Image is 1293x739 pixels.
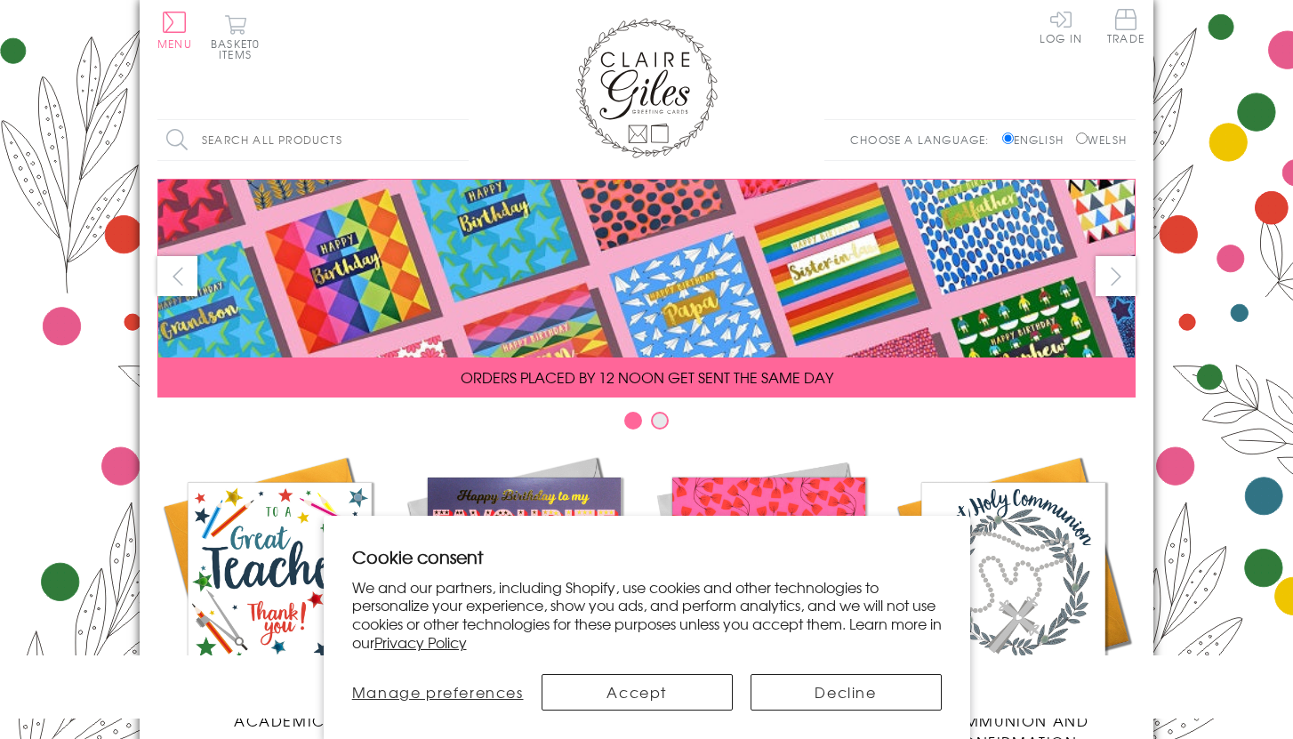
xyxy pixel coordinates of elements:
[646,452,891,731] a: Birthdays
[1107,9,1144,44] span: Trade
[1076,133,1088,144] input: Welsh
[374,631,467,653] a: Privacy Policy
[211,14,260,60] button: Basket0 items
[402,452,646,731] a: New Releases
[451,120,469,160] input: Search
[1096,256,1136,296] button: next
[1002,133,1014,144] input: English
[542,674,733,711] button: Accept
[1002,132,1072,148] label: English
[352,544,942,569] h2: Cookie consent
[219,36,260,62] span: 0 items
[1107,9,1144,47] a: Trade
[352,578,942,652] p: We and our partners, including Shopify, use cookies and other technologies to personalize your ex...
[157,411,1136,438] div: Carousel Pagination
[651,412,669,430] button: Carousel Page 2
[157,12,192,49] button: Menu
[461,366,833,388] span: ORDERS PLACED BY 12 NOON GET SENT THE SAME DAY
[352,674,524,711] button: Manage preferences
[157,120,469,160] input: Search all products
[751,674,942,711] button: Decline
[157,452,402,731] a: Academic
[624,412,642,430] button: Carousel Page 1 (Current Slide)
[157,36,192,52] span: Menu
[850,132,999,148] p: Choose a language:
[157,256,197,296] button: prev
[352,681,524,703] span: Manage preferences
[1076,132,1127,148] label: Welsh
[234,710,325,731] span: Academic
[575,18,718,158] img: Claire Giles Greetings Cards
[1040,9,1082,44] a: Log In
